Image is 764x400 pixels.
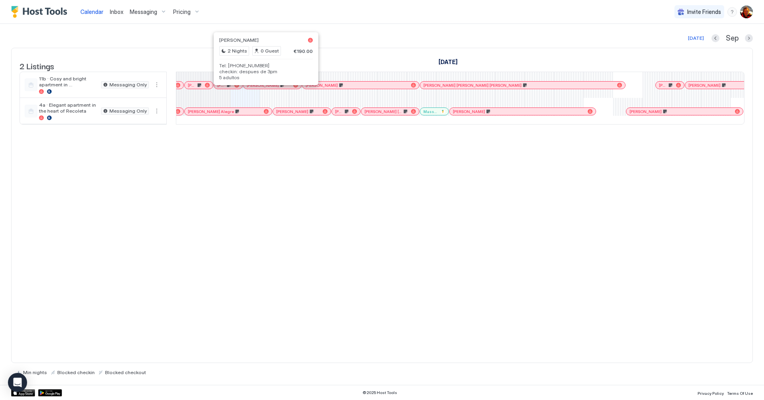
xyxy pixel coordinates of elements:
a: September 21, 2025 [530,68,549,79]
span: 10 [207,69,212,78]
span: [PERSON_NAME] [PERSON_NAME] [217,83,226,88]
span: Wed [419,69,430,78]
span: Fri [481,69,486,78]
span: 2 Nights [228,47,247,55]
button: Previous month [711,34,719,42]
span: Blocked checkout [105,369,146,375]
span: Privacy Policy [698,391,724,396]
span: [PERSON_NAME] Alegre [188,109,234,114]
span: [PERSON_NAME] [688,83,721,88]
a: September 28, 2025 [735,68,756,79]
span: Tue [184,69,193,78]
button: Next month [745,34,753,42]
span: 23 [590,69,596,78]
span: Pricing [173,8,191,16]
span: Wed [213,69,224,78]
div: menu [727,7,737,17]
span: [PERSON_NAME] [335,109,343,114]
span: 26 [680,69,686,78]
a: September 17, 2025 [411,68,432,79]
div: Open Intercom Messenger [8,373,27,392]
a: September 14, 2025 [324,68,343,79]
span: €190.00 [294,48,313,54]
span: 0 Guest [261,47,279,55]
span: Mon [567,69,578,78]
a: September 23, 2025 [588,68,608,79]
span: [PERSON_NAME] [453,109,485,114]
span: [PERSON_NAME] [659,83,667,88]
div: menu [152,80,162,90]
a: September 27, 2025 [706,68,725,79]
span: Mass producciones [423,109,437,114]
a: September 24, 2025 [616,68,639,79]
div: User profile [740,6,753,18]
a: September 18, 2025 [441,68,461,79]
span: [PERSON_NAME] [306,83,338,88]
span: [PERSON_NAME] [630,109,662,114]
a: Calendar [80,8,103,16]
span: Messaging [130,8,157,16]
span: Thu [450,69,459,78]
span: 28 [737,69,744,78]
span: Sat [510,69,517,78]
a: September 15, 2025 [352,68,373,79]
span: 21 [532,69,537,78]
span: [PERSON_NAME] [247,83,279,88]
span: 16 [384,69,390,78]
span: Min nights [23,369,47,375]
span: [PERSON_NAME] [188,83,196,88]
a: App Store [11,389,35,396]
a: September 1, 2025 [437,56,460,68]
a: September 26, 2025 [678,68,695,79]
span: Mon [361,69,371,78]
a: September 10, 2025 [205,68,226,79]
span: 15 [354,69,359,78]
a: Terms Of Use [727,388,753,397]
span: Terms Of Use [727,391,753,396]
span: 19 [474,69,479,78]
span: 9 [179,69,183,78]
span: Tue [598,69,606,78]
span: Sep [726,34,739,43]
span: 27 [708,69,715,78]
span: [PERSON_NAME] [219,37,259,43]
div: menu [152,106,162,116]
pre: Tel: [PHONE_NUMBER] checkin: despues de 3pm 5 adultos [219,62,313,80]
a: September 25, 2025 [647,68,667,79]
button: More options [152,80,162,90]
span: 18 [443,69,448,78]
button: [DATE] [687,33,705,43]
a: Google Play Store [38,389,62,396]
span: 4a · Elegant apartment in the heart of Recoleta [39,102,98,114]
span: Invite Friends [687,8,721,16]
span: 22 [560,69,566,78]
span: Blocked checkin [57,369,95,375]
span: 24 [618,69,625,78]
span: [PERSON_NAME] [PERSON_NAME] [364,109,402,114]
a: September 19, 2025 [472,68,488,79]
span: © 2025 Host Tools [363,390,397,395]
span: 25 [649,69,655,78]
a: September 16, 2025 [382,68,401,79]
span: Sun [538,69,547,78]
a: Host Tools Logo [11,6,71,18]
button: More options [152,106,162,116]
a: September 9, 2025 [177,68,195,79]
a: September 20, 2025 [500,68,519,79]
span: 17 [413,69,418,78]
span: Wed [626,69,637,78]
a: Inbox [110,8,123,16]
span: [PERSON_NAME] [276,109,308,114]
span: 2 Listings [19,60,54,72]
span: 20 [502,69,509,78]
div: [DATE] [688,35,704,42]
span: Sat [716,69,723,78]
span: Thu [656,69,665,78]
a: September 22, 2025 [558,68,580,79]
span: Tue [391,69,400,78]
span: 11b · Cosy and bright apartment in [GEOGRAPHIC_DATA] [39,76,98,88]
span: Inbox [110,8,123,15]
